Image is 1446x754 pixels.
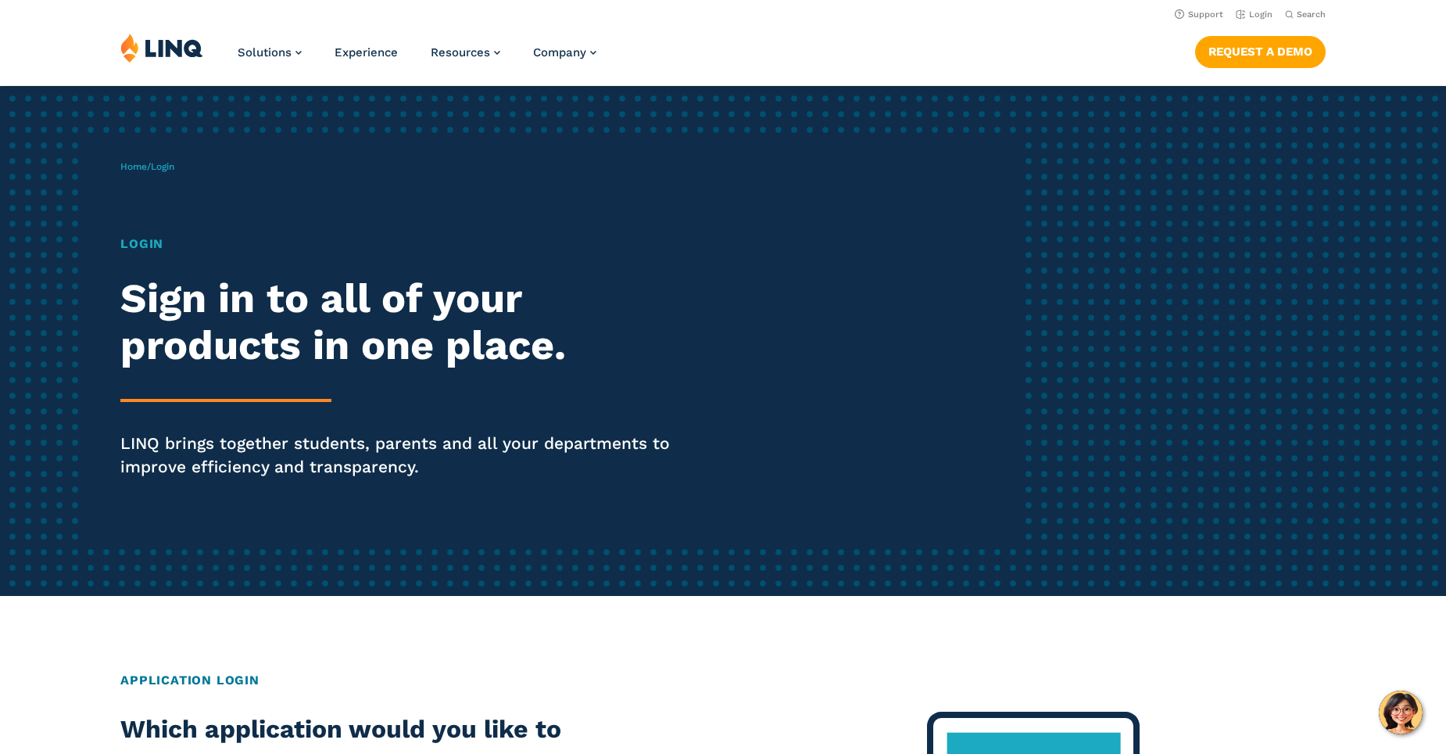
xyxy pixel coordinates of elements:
[431,45,490,59] span: Resources
[238,45,292,59] span: Solutions
[1195,33,1326,67] nav: Button Navigation
[120,671,1325,690] h2: Application Login
[238,33,596,84] nav: Primary Navigation
[335,45,398,59] a: Experience
[1297,9,1326,20] span: Search
[1236,9,1272,20] a: Login
[120,235,678,253] h1: Login
[238,45,302,59] a: Solutions
[1285,9,1326,20] button: Open Search Bar
[151,161,174,172] span: Login
[533,45,586,59] span: Company
[120,275,678,369] h2: Sign in to all of your products in one place.
[533,45,596,59] a: Company
[120,432,678,479] p: LINQ brings together students, parents and all your departments to improve efficiency and transpa...
[431,45,500,59] a: Resources
[1175,9,1223,20] a: Support
[120,161,147,172] a: Home
[1379,691,1423,734] button: Hello, have a question? Let’s chat.
[120,33,203,63] img: LINQ | K‑12 Software
[120,161,174,172] span: /
[1195,36,1326,67] a: Request a Demo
